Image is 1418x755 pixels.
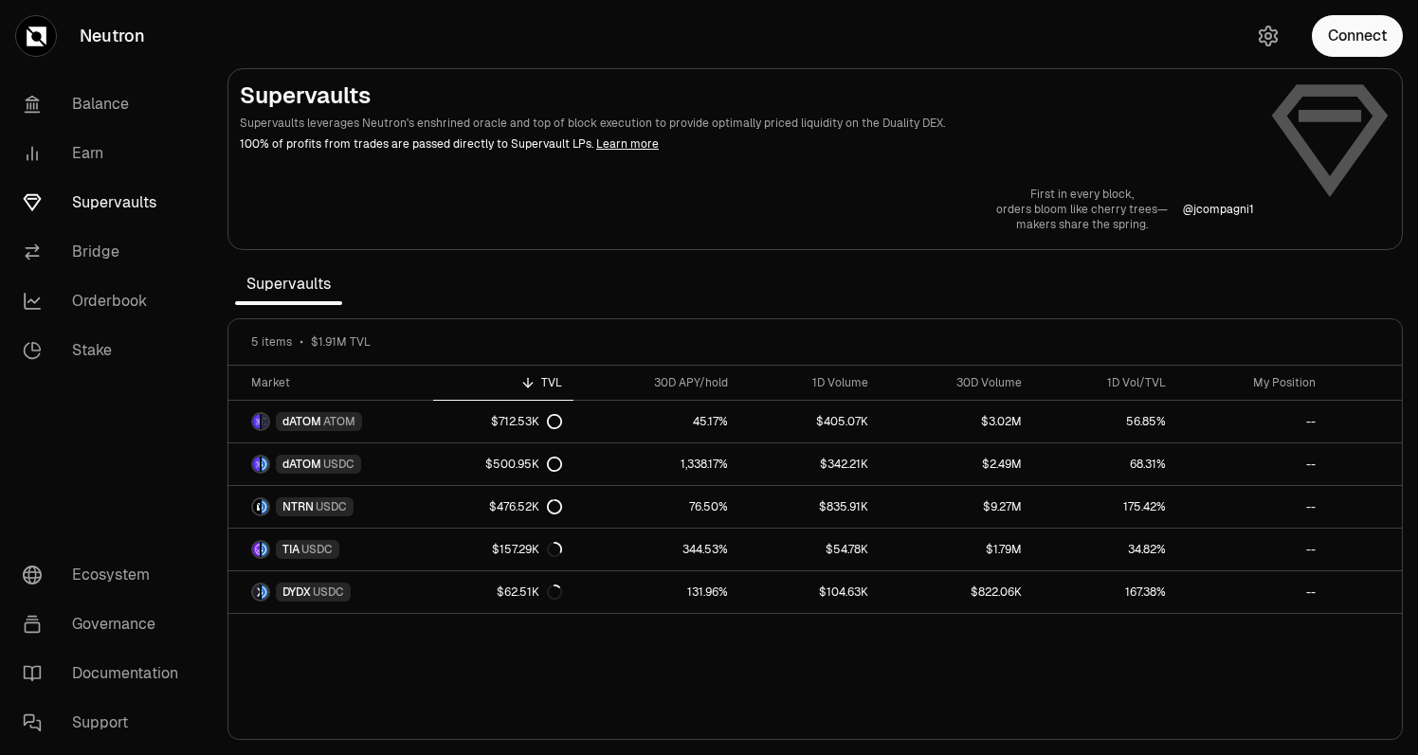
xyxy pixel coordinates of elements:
[262,542,268,557] img: USDC Logo
[573,486,739,528] a: 76.50%
[497,584,562,600] div: $62.51K
[492,542,562,557] div: $157.29K
[1312,15,1403,57] button: Connect
[739,443,880,485] a: $342.21K
[8,600,205,649] a: Governance
[489,499,562,514] div: $476.52K
[228,401,433,442] a: dATOM LogoATOM LogodATOMATOM
[1033,571,1177,613] a: 167.38%
[1033,529,1177,570] a: 34.82%
[491,414,562,429] div: $712.53K
[1183,202,1254,217] p: @ jcompagni1
[880,486,1033,528] a: $9.27M
[1177,571,1327,613] a: --
[311,334,371,350] span: $1.91M TVL
[301,542,333,557] span: USDC
[485,457,562,472] div: $500.95K
[251,375,422,390] div: Market
[751,375,868,390] div: 1D Volume
[573,529,739,570] a: 344.53%
[739,486,880,528] a: $835.91K
[282,584,311,600] span: DYDX
[240,115,1254,132] p: Supervaults leverages Neutron's enshrined oracle and top of block execution to provide optimally ...
[228,486,433,528] a: NTRN LogoUSDC LogoNTRNUSDC
[253,457,260,472] img: dATOM Logo
[1183,202,1254,217] a: @jcompagni1
[996,217,1168,232] p: makers share the spring.
[262,584,268,600] img: USDC Logo
[433,486,573,528] a: $476.52K
[1177,529,1327,570] a: --
[282,457,321,472] span: dATOM
[253,584,260,600] img: DYDX Logo
[8,550,205,600] a: Ecosystem
[282,499,314,514] span: NTRN
[8,178,205,227] a: Supervaults
[8,80,205,129] a: Balance
[251,334,292,350] span: 5 items
[880,571,1033,613] a: $822.06K
[282,414,321,429] span: dATOM
[739,401,880,442] a: $405.07K
[996,187,1168,232] a: First in every block,orders bloom like cherry trees—makers share the spring.
[433,571,573,613] a: $62.51K
[1033,486,1177,528] a: 175.42%
[1177,401,1327,442] a: --
[1033,401,1177,442] a: 56.85%
[8,227,205,277] a: Bridge
[8,277,205,326] a: Orderbook
[1189,375,1316,390] div: My Position
[739,571,880,613] a: $104.63K
[8,649,205,698] a: Documentation
[880,529,1033,570] a: $1.79M
[323,457,354,472] span: USDC
[433,401,573,442] a: $712.53K
[1033,443,1177,485] a: 68.31%
[316,499,347,514] span: USDC
[1045,375,1166,390] div: 1D Vol/TVL
[8,326,205,375] a: Stake
[228,571,433,613] a: DYDX LogoUSDC LogoDYDXUSDC
[323,414,355,429] span: ATOM
[573,571,739,613] a: 131.96%
[596,136,659,152] a: Learn more
[996,202,1168,217] p: orders bloom like cherry trees—
[1177,486,1327,528] a: --
[573,443,739,485] a: 1,338.17%
[739,529,880,570] a: $54.78K
[8,129,205,178] a: Earn
[8,698,205,747] a: Support
[1177,443,1327,485] a: --
[262,457,268,472] img: USDC Logo
[240,135,1254,153] p: 100% of profits from trades are passed directly to Supervault LPs.
[880,401,1033,442] a: $3.02M
[253,499,260,514] img: NTRN Logo
[313,584,344,600] span: USDC
[240,81,1254,111] h2: Supervaults
[282,542,300,557] span: TIA
[996,187,1168,202] p: First in every block,
[585,375,728,390] div: 30D APY/hold
[433,443,573,485] a: $500.95K
[445,375,562,390] div: TVL
[253,542,260,557] img: TIA Logo
[235,265,342,303] span: Supervaults
[433,529,573,570] a: $157.29K
[573,401,739,442] a: 45.17%
[891,375,1022,390] div: 30D Volume
[262,499,268,514] img: USDC Logo
[228,443,433,485] a: dATOM LogoUSDC LogodATOMUSDC
[253,414,260,429] img: dATOM Logo
[228,529,433,570] a: TIA LogoUSDC LogoTIAUSDC
[262,414,268,429] img: ATOM Logo
[880,443,1033,485] a: $2.49M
